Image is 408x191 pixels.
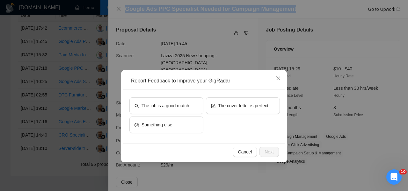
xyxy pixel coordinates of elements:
span: close [276,76,281,81]
button: searchThe job is a good match [129,97,203,114]
button: Close [270,70,287,87]
button: Next [259,147,279,157]
span: Cancel [238,148,252,155]
span: 10 [399,169,407,174]
span: form [211,103,215,108]
span: Something else [142,121,172,128]
span: The cover letter is perfect [218,102,268,109]
button: Cancel [233,147,257,157]
button: formThe cover letter is perfect [206,97,280,114]
span: smile [135,122,139,127]
span: search [135,103,139,108]
iframe: Intercom live chat [386,169,402,185]
span: The job is a good match [142,102,189,109]
div: Report Feedback to Improve your GigRadar [131,77,281,84]
button: smileSomething else [129,117,203,133]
